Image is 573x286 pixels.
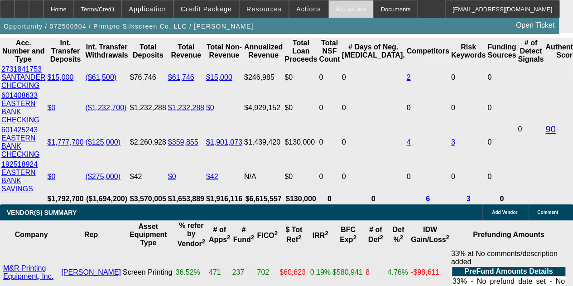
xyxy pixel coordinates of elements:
[451,65,486,90] td: 0
[47,104,55,111] a: $0
[545,124,555,134] a: 90
[451,138,455,146] a: 3
[353,234,356,241] sup: 2
[209,226,230,243] b: # of Apps
[168,39,205,64] th: Total Revenue
[512,18,558,33] a: Open Ticket
[15,231,48,238] b: Company
[130,126,167,159] td: $2,260,928
[233,226,255,243] b: # Fund
[329,0,373,18] button: Activities
[1,92,39,124] a: 601408633 EASTERN BANK CHECKING
[285,226,302,243] b: $ Tot Ref
[85,39,129,64] th: Int. Transfer Withdrawals
[341,39,405,64] th: # Days of Neg. [MEDICAL_DATA].
[341,126,405,159] td: 0
[244,73,283,82] div: $246,985
[341,91,405,125] td: 0
[206,138,242,146] a: $1,901,073
[341,160,405,194] td: 0
[246,5,282,13] span: Resources
[406,160,449,194] td: 0
[130,65,167,90] td: $76,746
[206,194,243,204] th: $1,916,116
[336,5,366,13] span: Activities
[251,234,254,241] sup: 2
[464,267,553,275] b: PreFund Amounts Details
[202,238,205,245] sup: 2
[487,91,516,125] td: 0
[47,39,84,64] th: Int. Transfer Deposits
[451,91,486,125] td: 0
[406,91,449,125] td: 0
[318,91,340,125] td: 0
[517,65,544,194] td: 0
[517,39,544,64] th: # of Detect Signals
[168,104,204,111] a: $1,232,288
[206,104,214,111] a: $0
[1,160,38,193] a: 192518924 EASTERN BANK SAVINGS
[296,5,321,13] span: Actions
[61,268,121,276] a: [PERSON_NAME]
[1,39,46,64] th: Acc. Number and Type
[318,65,340,90] td: 0
[313,232,328,239] b: IRR
[7,209,77,216] span: VENDOR(S) SUMMARY
[406,138,410,146] a: 4
[130,223,167,247] b: Asset Equipment Type
[284,126,318,159] td: $130,000
[380,234,383,241] sup: 2
[341,65,405,90] td: 0
[368,226,383,243] b: # of Def
[340,226,356,243] b: BFC Exp
[181,5,232,13] span: Credit Package
[537,210,558,215] span: Comment
[284,39,318,64] th: Total Loan Proceeds
[400,234,403,241] sup: 2
[168,138,198,146] a: $359,855
[3,264,53,280] a: M&R Printing Equipment, Inc.
[130,194,167,204] th: $3,570,005
[487,194,516,204] th: 0
[86,138,120,146] a: ($125,000)
[129,5,166,13] span: Application
[325,230,328,237] sup: 2
[466,195,470,203] a: 3
[122,0,173,18] button: Application
[1,126,39,158] a: 601425243 EASTERN BANK CHECKING
[492,210,517,215] span: Add Vendor
[227,234,230,241] sup: 2
[47,138,83,146] a: $1,777,700
[473,231,544,238] b: Prefunding Amounts
[86,173,120,180] a: ($275,000)
[487,39,516,64] th: Funding Sources
[84,231,98,238] b: Rep
[274,230,278,237] sup: 2
[411,226,449,243] b: IDW Gain/Loss
[406,73,410,81] a: 2
[47,173,55,180] a: $0
[257,232,278,239] b: FICO
[85,194,129,204] th: ($1,694,200)
[4,23,254,30] span: Opportunity / 072500604 / Printpro Silkscreen Co. LLC / [PERSON_NAME]
[487,126,516,159] td: 0
[47,194,84,204] th: $1,792,700
[284,194,318,204] th: $130,000
[318,126,340,159] td: 0
[487,65,516,90] td: 0
[318,39,340,64] th: Sum of the Total NSF Count and Total Overdraft Fee Count from Ocrolus
[244,104,283,112] div: $4,929,152
[451,160,486,194] td: 0
[168,173,176,180] a: $0
[206,73,232,81] a: $15,000
[244,194,283,204] th: $6,615,557
[130,39,167,64] th: Total Deposits
[392,226,404,243] b: Def %
[318,194,340,204] th: 0
[289,0,328,18] button: Actions
[206,173,218,180] a: $42
[341,194,405,204] th: 0
[47,73,73,81] a: $15,000
[244,138,283,146] div: $1,439,420
[168,73,194,81] a: $61,746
